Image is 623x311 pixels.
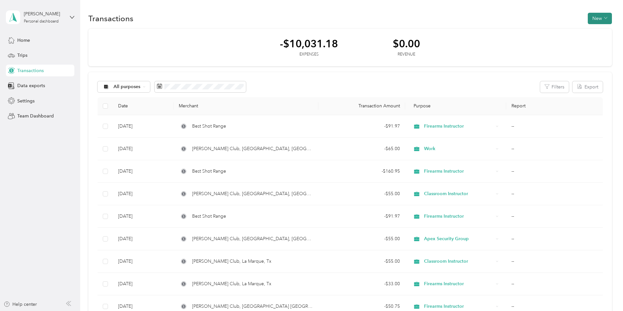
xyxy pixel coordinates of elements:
[192,303,313,310] span: [PERSON_NAME] Club, [GEOGRAPHIC_DATA] [GEOGRAPHIC_DATA]
[88,15,133,22] h1: Transactions
[280,52,338,57] div: Expenses
[192,235,313,242] span: [PERSON_NAME] Club, [GEOGRAPHIC_DATA], [GEOGRAPHIC_DATA]
[192,123,226,130] span: Best Shot Range
[113,138,174,160] td: [DATE]
[424,235,494,242] span: Apex Security Group
[393,52,420,57] div: Revenue
[192,168,226,175] span: Best Shot Range
[588,13,612,24] button: New
[192,258,271,265] span: [PERSON_NAME] Club, La Marque, Tx
[424,303,494,310] span: Firearms Instructor
[324,258,400,265] div: - $55.00
[572,81,603,93] button: Export
[424,280,494,288] span: Firearms Instructor
[540,81,569,93] button: Filters
[324,213,400,220] div: - $91.97
[17,67,44,74] span: Transactions
[586,274,623,311] iframe: Everlance-gr Chat Button Frame
[324,303,400,310] div: - $50.75
[506,97,603,115] th: Report
[410,103,431,109] span: Purpose
[424,190,494,197] span: Classroom Instructor
[17,82,45,89] span: Data exports
[324,235,400,242] div: - $55.00
[506,138,603,160] td: --
[17,98,35,104] span: Settings
[114,85,141,89] span: All purposes
[506,160,603,183] td: --
[113,228,174,250] td: [DATE]
[324,190,400,197] div: - $55.00
[113,97,174,115] th: Date
[506,115,603,138] td: --
[113,183,174,205] td: [DATE]
[113,115,174,138] td: [DATE]
[324,145,400,152] div: - $65.00
[324,280,400,288] div: - $33.00
[506,273,603,295] td: --
[113,205,174,228] td: [DATE]
[424,145,494,152] span: Work
[324,123,400,130] div: - $91.97
[424,213,494,220] span: Firearms Instructor
[24,20,59,23] div: Personal dashboard
[506,205,603,228] td: --
[113,250,174,273] td: [DATE]
[24,10,65,17] div: [PERSON_NAME]
[174,97,318,115] th: Merchant
[506,183,603,205] td: --
[324,168,400,175] div: - $160.95
[192,190,313,197] span: [PERSON_NAME] Club, [GEOGRAPHIC_DATA], [GEOGRAPHIC_DATA]
[506,250,603,273] td: --
[506,228,603,250] td: --
[113,160,174,183] td: [DATE]
[17,37,30,44] span: Home
[113,273,174,295] td: [DATE]
[192,213,226,220] span: Best Shot Range
[318,97,405,115] th: Transaction Amount
[4,301,37,308] button: Help center
[393,38,420,49] div: $0.00
[280,38,338,49] div: -$10,031.18
[192,280,271,288] span: [PERSON_NAME] Club, La Marque, Tx
[424,258,494,265] span: Classroom Instructor
[17,113,54,119] span: Team Dashboard
[424,123,494,130] span: Firearms Instructor
[17,52,27,59] span: Trips
[192,145,313,152] span: [PERSON_NAME] Club, [GEOGRAPHIC_DATA], [GEOGRAPHIC_DATA]
[424,168,494,175] span: Firearms Instructor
